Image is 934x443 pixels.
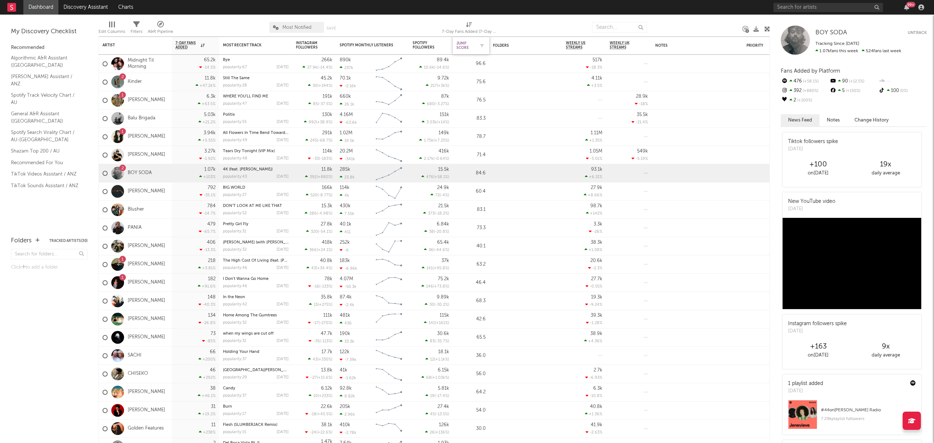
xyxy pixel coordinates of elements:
[223,84,247,88] div: popularity: 28
[456,59,486,68] div: 96.6
[781,86,829,96] div: 392
[566,41,591,50] span: Weekly US Streams
[11,170,80,178] a: TikTok Videos Assistant / ANZ
[340,84,356,88] div: -2.16k
[223,186,245,190] a: BIG WORLD
[847,114,896,126] button: Change History
[11,182,80,190] a: TikTok Sounds Assistant / ANZ
[340,204,351,208] div: 430k
[340,211,354,216] div: 7.55k
[317,120,331,124] span: +38.9 %
[306,193,332,197] div: ( )
[845,89,860,93] span: +150 %
[223,65,247,69] div: popularity: 67
[632,120,648,124] div: -21.4 %
[223,95,268,99] a: WHERE YOU'LL FIND ME
[148,18,173,39] div: A&R Pipeline
[223,167,289,172] div: 4K (feat. Dean Brady)
[223,102,247,106] div: popularity: 47
[322,185,332,190] div: 166k
[223,175,247,179] div: popularity: 43
[310,139,317,143] span: 245
[128,280,165,286] a: [PERSON_NAME]
[223,113,289,117] div: Politix
[199,229,216,234] div: -65.7 %
[323,94,332,99] div: 191k
[427,102,435,106] span: 680
[437,76,449,81] div: 9.72k
[223,120,247,124] div: popularity: 55
[441,94,449,99] div: 87k
[426,83,449,88] div: ( )
[11,73,80,88] a: [PERSON_NAME] Assistant / ANZ
[340,43,394,47] div: Spotify Monthly Listeners
[277,193,289,197] div: [DATE]
[223,138,247,142] div: popularity: 49
[373,55,405,73] svg: Chart title
[437,185,449,190] div: 24.9k
[205,76,216,81] div: 11.8k
[821,415,916,423] div: 7.29k playlist followers
[198,138,216,143] div: +5.55 %
[128,298,165,304] a: [PERSON_NAME]
[904,4,909,10] button: 99+
[308,83,332,88] div: ( )
[456,78,486,86] div: 75.6
[591,131,602,135] div: 1.11M
[340,131,352,135] div: 1.02M
[340,222,351,227] div: 40.1k
[223,76,289,80] div: Still The Same
[435,157,448,161] span: -0.64 %
[852,169,919,178] div: daily average
[319,102,331,106] span: -37.5 %
[321,204,332,208] div: 15.3k
[373,91,405,109] svg: Chart title
[373,146,405,164] svg: Chart title
[421,174,449,179] div: ( )
[829,86,878,96] div: 5
[906,2,915,7] div: 99 +
[493,43,548,48] div: Folders
[424,139,433,143] span: 1.75k
[340,167,350,172] div: 285k
[99,27,125,36] div: Edit Columns
[788,198,835,205] div: New YouTube video
[340,120,357,125] div: -63.6k
[128,58,168,70] a: Midnight Til Morning
[585,138,602,143] div: +1.35 %
[431,193,449,197] div: ( )
[277,157,289,161] div: [DATE]
[796,99,812,103] span: +100 %
[11,263,88,272] div: Click to add a folder.
[128,389,165,395] a: [PERSON_NAME]
[436,102,448,106] span: -3.27 %
[223,405,232,409] a: Burn
[442,27,497,36] div: 7-Day Fans Added (7-Day Fans Added)
[373,201,405,219] svg: Chart title
[223,368,296,372] a: [GEOGRAPHIC_DATA][PERSON_NAME]
[456,114,486,123] div: 83.3
[99,18,125,39] div: Edit Columns
[584,193,602,197] div: +8.66 %
[198,120,216,124] div: +21.2 %
[441,193,448,197] span: -4 %
[788,146,838,153] div: [DATE]
[223,193,247,197] div: popularity: 27
[11,159,80,167] a: Recommended For You
[819,114,847,126] button: Notes
[207,222,216,227] div: 479
[308,101,332,106] div: ( )
[277,120,289,124] div: [DATE]
[200,193,216,197] div: -35.1 %
[438,167,449,172] div: 15.5k
[323,149,332,154] div: 114k
[781,114,819,126] button: News Feed
[878,77,927,86] div: --
[852,160,919,169] div: 19 x
[435,139,448,143] span: +7.25 %
[586,156,602,161] div: -5.01 %
[223,423,277,427] a: Flesh (SLUMBERJACK Remix)
[318,212,331,216] span: -4.98 %
[277,102,289,106] div: [DATE]
[456,41,475,50] div: Jump Score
